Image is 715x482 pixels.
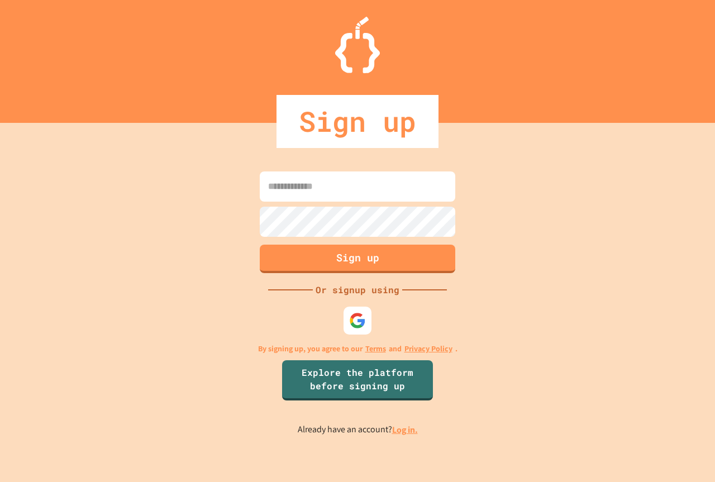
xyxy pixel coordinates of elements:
p: Already have an account? [298,423,418,437]
a: Terms [365,343,386,355]
img: Logo.svg [335,17,380,73]
a: Privacy Policy [404,343,452,355]
div: Sign up [277,95,438,148]
a: Explore the platform before signing up [282,360,433,400]
p: By signing up, you agree to our and . [258,343,457,355]
img: google-icon.svg [349,312,366,329]
button: Sign up [260,245,455,273]
a: Log in. [392,424,418,436]
div: Or signup using [313,283,402,297]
